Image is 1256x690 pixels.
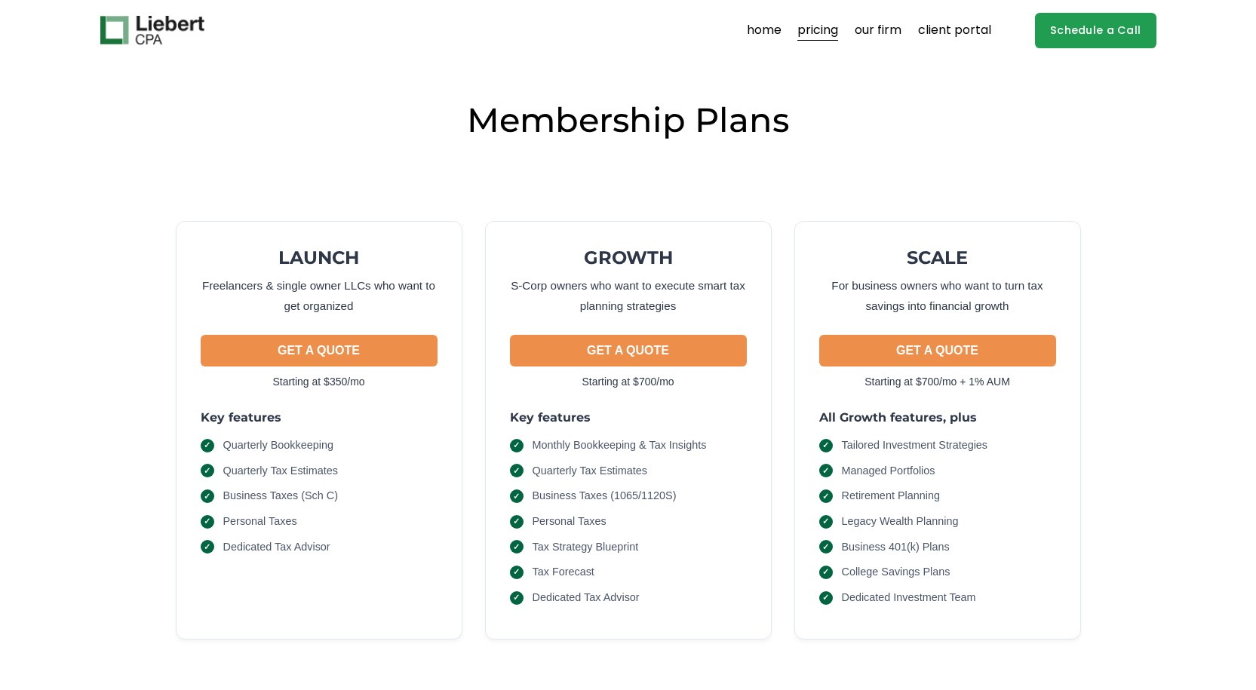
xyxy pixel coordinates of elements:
span: Personal Taxes [533,514,607,530]
h3: All Growth features, plus [819,409,1056,425]
span: Tax Strategy Blueprint [533,539,639,556]
button: GET A QUOTE [510,335,747,366]
a: pricing [797,18,838,42]
span: Tax Forecast [533,564,594,581]
h2: SCALE [819,246,1056,269]
h3: Key features [510,409,747,425]
p: Starting at $350/mo [201,373,438,391]
span: Quarterly Bookkeeping [223,437,333,454]
button: GET A QUOTE [201,335,438,366]
h2: GROWTH [510,246,747,269]
p: Starting at $700/mo [510,373,747,391]
p: For business owners who want to turn tax savings into financial growth [819,275,1056,317]
a: home [747,18,782,42]
span: Quarterly Tax Estimates [533,463,648,480]
span: Monthly Bookkeeping & Tax Insights [533,437,707,454]
h3: Key features [201,409,438,425]
button: GET A QUOTE [819,335,1056,366]
a: our firm [855,18,901,42]
p: S-Corp owners who want to execute smart tax planning strategies [510,275,747,317]
a: Schedule a Call [1035,13,1156,48]
span: Dedicated Tax Advisor [223,539,330,556]
span: Dedicated Investment Team [842,590,976,606]
img: Liebert CPA [100,16,204,44]
p: Starting at $700/mo + 1% AUM [819,373,1056,391]
span: Personal Taxes [223,514,297,530]
span: Business Taxes (1065/1120S) [533,488,677,504]
h2: LAUNCH [201,246,438,269]
span: Business 401(k) Plans [842,539,950,556]
span: Dedicated Tax Advisor [533,590,640,606]
span: Quarterly Tax Estimates [223,463,339,480]
h2: Membership Plans [100,98,1156,142]
span: Legacy Wealth Planning [842,514,959,530]
span: Managed Portfolios [842,463,935,480]
span: College Savings Plans [842,564,950,581]
p: Freelancers & single owner LLCs who want to get organized [201,275,438,317]
span: Retirement Planning [842,488,940,504]
span: Tailored Investment Strategies [842,437,988,454]
a: client portal [918,18,991,42]
span: Business Taxes (Sch C) [223,488,339,504]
